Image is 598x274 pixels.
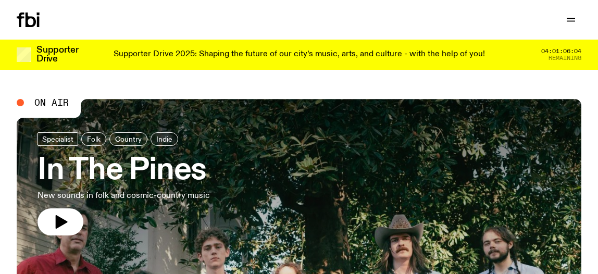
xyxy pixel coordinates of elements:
a: Folk [81,132,106,146]
span: Specialist [42,135,73,143]
span: Folk [87,135,101,143]
span: 04:01:06:04 [541,48,581,54]
a: Specialist [38,132,78,146]
a: In The PinesNew sounds in folk and cosmic-country music [38,132,210,235]
a: Country [109,132,147,146]
span: On Air [34,98,69,107]
h3: In The Pines [38,156,210,185]
h3: Supporter Drive [36,46,78,64]
span: Country [115,135,142,143]
a: Indie [151,132,178,146]
p: New sounds in folk and cosmic-country music [38,190,210,202]
span: Remaining [549,55,581,61]
span: Indie [156,135,172,143]
p: Supporter Drive 2025: Shaping the future of our city’s music, arts, and culture - with the help o... [114,50,485,59]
